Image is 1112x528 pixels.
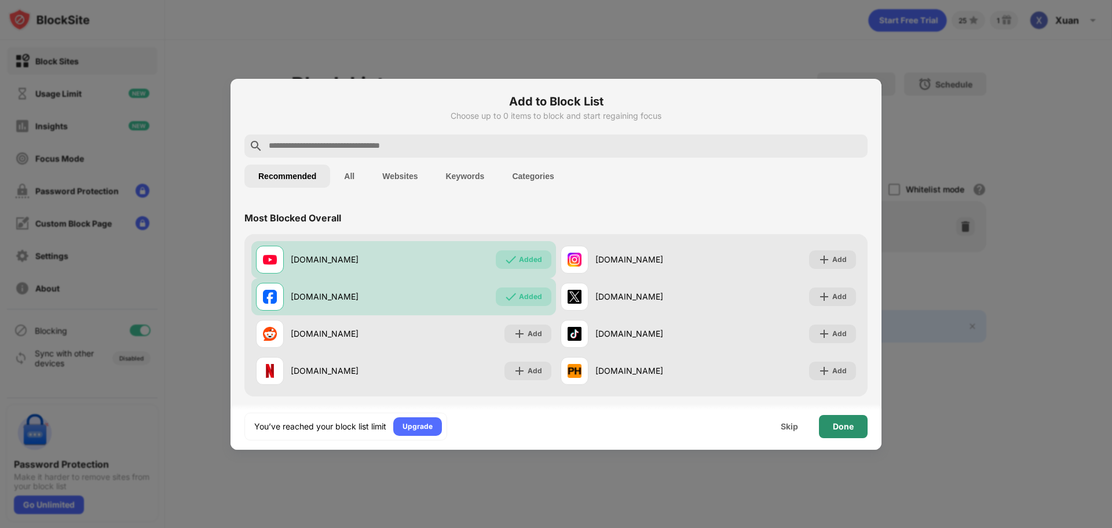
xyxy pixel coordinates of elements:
[244,93,868,110] h6: Add to Block List
[568,253,581,267] img: favicons
[833,422,854,431] div: Done
[528,328,542,340] div: Add
[568,364,581,378] img: favicons
[568,327,581,341] img: favicons
[781,422,798,431] div: Skip
[330,165,368,188] button: All
[254,421,386,432] div: You’ve reached your block list limit
[431,165,498,188] button: Keywords
[832,254,847,265] div: Add
[291,327,404,340] div: [DOMAIN_NAME]
[832,328,847,340] div: Add
[595,327,708,340] div: [DOMAIN_NAME]
[595,290,708,303] div: [DOMAIN_NAME]
[368,165,431,188] button: Websites
[528,365,542,377] div: Add
[244,165,330,188] button: Recommended
[568,290,581,304] img: favicons
[832,365,847,377] div: Add
[403,421,433,432] div: Upgrade
[519,291,542,303] div: Added
[595,253,708,265] div: [DOMAIN_NAME]
[291,253,404,265] div: [DOMAIN_NAME]
[263,327,277,341] img: favicons
[498,165,568,188] button: Categories
[263,253,277,267] img: favicons
[832,291,847,303] div: Add
[244,111,868,121] div: Choose up to 0 items to block and start regaining focus
[595,365,708,377] div: [DOMAIN_NAME]
[291,290,404,303] div: [DOMAIN_NAME]
[263,290,277,304] img: favicons
[244,212,341,224] div: Most Blocked Overall
[291,365,404,377] div: [DOMAIN_NAME]
[249,139,263,153] img: search.svg
[519,254,542,265] div: Added
[263,364,277,378] img: favicons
